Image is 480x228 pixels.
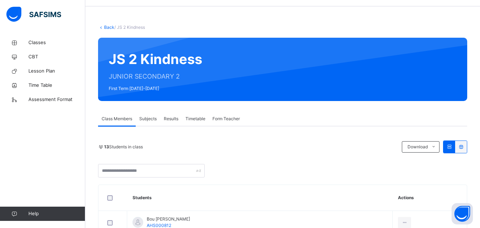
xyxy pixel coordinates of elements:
[393,185,467,211] th: Actions
[408,144,428,150] span: Download
[147,216,190,222] span: Bou [PERSON_NAME]
[212,116,240,122] span: Form Teacher
[104,144,143,150] span: Students in class
[185,116,205,122] span: Timetable
[452,203,473,224] button: Open asap
[104,144,109,149] b: 13
[28,82,85,89] span: Time Table
[28,96,85,103] span: Assessment Format
[102,116,132,122] span: Class Members
[127,185,393,211] th: Students
[104,25,114,30] a: Back
[6,7,61,22] img: safsims
[139,116,157,122] span: Subjects
[147,223,171,228] span: AHS000812
[28,68,85,75] span: Lesson Plan
[114,25,145,30] span: / JS 2 Kindness
[164,116,178,122] span: Results
[28,53,85,60] span: CBT
[28,39,85,46] span: Classes
[28,210,85,217] span: Help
